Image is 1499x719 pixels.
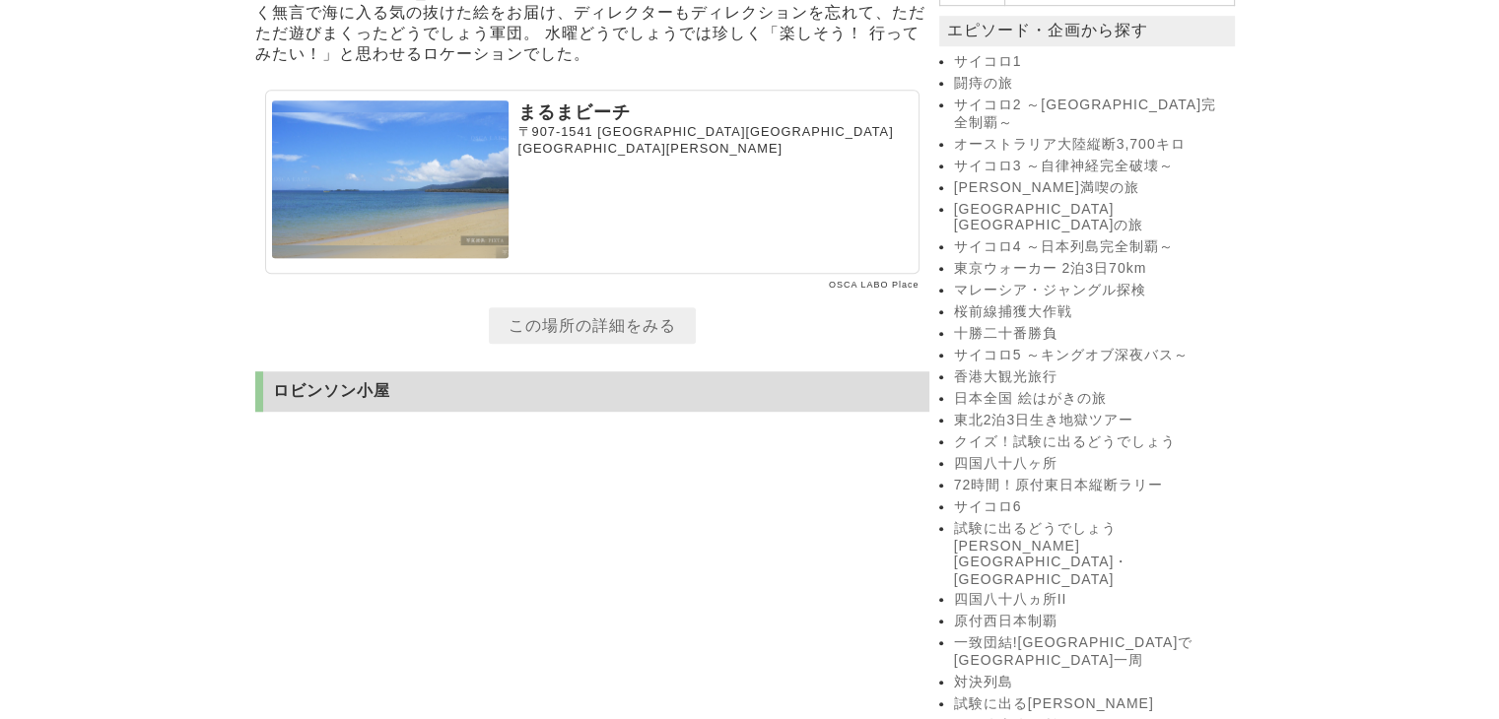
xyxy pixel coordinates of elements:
[954,390,1230,408] a: 日本全国 絵はがきの旅
[954,455,1230,473] a: 四国八十八ヶ所
[954,75,1230,93] a: 闘痔の旅
[954,97,1230,132] a: サイコロ2 ～[GEOGRAPHIC_DATA]完全制覇～
[954,695,1230,713] a: 試験に出る[PERSON_NAME]
[954,674,1230,691] a: 対決列島
[489,307,696,344] a: この場所の詳細をみる
[939,16,1235,46] p: エピソード・企画から探す
[954,368,1230,386] a: 香港大観光旅行
[954,325,1230,343] a: 十勝二十番勝負
[272,100,509,258] img: まるまビーチ
[954,158,1230,175] a: サイコロ3 ～自律神経完全破壊～
[954,520,1230,587] a: 試験に出るどうでしょう [PERSON_NAME][GEOGRAPHIC_DATA]・[GEOGRAPHIC_DATA]
[954,477,1230,494] a: 72時間！原付東日本縦断ラリー
[518,100,913,124] p: まるまビーチ
[954,634,1230,670] a: 一致団結![GEOGRAPHIC_DATA]で[GEOGRAPHIC_DATA]一周
[954,201,1230,234] a: [GEOGRAPHIC_DATA][GEOGRAPHIC_DATA]の旅
[954,282,1230,299] a: マレーシア・ジャングル探検
[954,136,1230,154] a: オーストラリア大陸縦断3,700キロ
[518,124,593,139] span: 〒907-1541
[954,347,1230,364] a: サイコロ5 ～キングオブ深夜バス～
[954,591,1230,609] a: 四国八十八ヵ所II
[954,238,1230,256] a: サイコロ4 ～日本列島完全制覇～
[954,412,1230,429] a: 東北2泊3日生き地獄ツアー
[954,433,1230,451] a: クイズ！試験に出るどうでしょう
[954,613,1230,630] a: 原付西日本制覇
[954,498,1230,516] a: サイコロ6
[954,179,1230,197] a: [PERSON_NAME]満喫の旅
[829,280,920,290] a: OSCA LABO Place
[518,124,894,156] span: [GEOGRAPHIC_DATA][GEOGRAPHIC_DATA][GEOGRAPHIC_DATA][PERSON_NAME]
[954,53,1230,71] a: サイコロ1
[954,260,1230,278] a: 東京ウォーカー 2泊3日70km
[954,303,1230,321] a: 桜前線捕獲大作戦
[255,371,929,412] h2: ロビンソン小屋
